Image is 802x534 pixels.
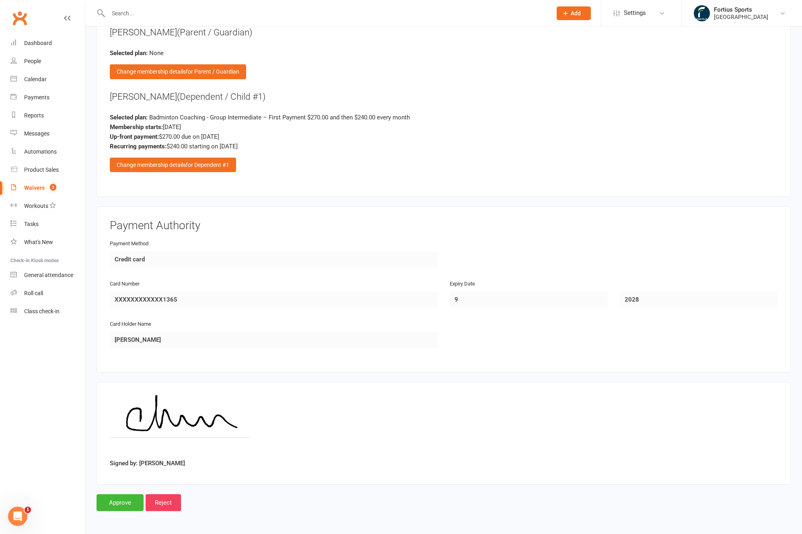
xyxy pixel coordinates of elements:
a: Waivers 2 [10,179,85,197]
div: $240.00 starting on [DATE] [110,142,777,151]
img: image1755106728.png [110,395,251,456]
div: Class check-in [24,308,60,314]
div: What's New [24,239,53,245]
a: General attendance kiosk mode [10,266,85,284]
div: Product Sales [24,166,59,173]
label: Signed by: [PERSON_NAME] [110,458,185,468]
div: [GEOGRAPHIC_DATA] [714,13,768,21]
a: Roll call [10,284,85,302]
input: Reject [146,494,181,511]
label: Card Holder Name [110,320,151,329]
span: 1 [25,507,31,513]
label: Payment Method [110,240,148,248]
div: Dashboard [24,40,52,46]
span: Settings [624,4,646,22]
img: thumb_image1743802567.png [694,5,710,21]
div: Reports [24,112,44,119]
div: Fortius Sports [714,6,768,13]
a: Dashboard [10,34,85,52]
span: (Parent / Guardian) [177,27,252,37]
label: Expiry Date [450,280,475,288]
div: [DATE] [110,122,777,132]
strong: Recurring payments: [110,143,167,150]
a: Product Sales [10,161,85,179]
div: Messages [24,130,49,137]
h3: Payment Authority [110,220,777,232]
div: [PERSON_NAME] [110,26,777,39]
iframe: Intercom live chat [8,507,27,526]
span: for Dependent #1 [186,162,229,168]
strong: Selected plan: [110,49,148,57]
a: Calendar [10,70,85,88]
a: People [10,52,85,70]
div: $270.00 due on [DATE] [110,132,777,142]
span: Add [571,10,581,16]
div: People [24,58,41,64]
div: Workouts [24,203,48,209]
strong: Membership starts: [110,123,163,131]
span: for Parent / Guardian [186,68,239,75]
a: Payments [10,88,85,107]
input: Approve [97,494,144,511]
div: Payments [24,94,49,101]
a: What's New [10,233,85,251]
input: Search... [106,8,546,19]
span: (Dependent / Child #1) [177,91,265,102]
label: Card Number [110,280,140,288]
span: Badminton Coaching - Group Intermediate – First Payment $270.00 and then $240.00 every month [149,114,410,121]
div: Automations [24,148,57,155]
strong: Up-front payment: [110,133,159,140]
div: Calendar [24,76,47,82]
div: Change membership details [110,64,246,79]
a: Automations [10,143,85,161]
a: Reports [10,107,85,125]
div: [PERSON_NAME] [110,90,777,103]
div: Tasks [24,221,39,227]
a: Messages [10,125,85,143]
span: 2 [50,184,56,191]
div: General attendance [24,272,73,278]
span: None [149,49,164,57]
a: Workouts [10,197,85,215]
a: Clubworx [10,8,30,28]
div: Waivers [24,185,45,191]
a: Class kiosk mode [10,302,85,320]
div: Roll call [24,290,43,296]
button: Add [557,6,591,20]
div: Change membership details [110,158,236,172]
a: Tasks [10,215,85,233]
strong: Selected plan: [110,114,148,121]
